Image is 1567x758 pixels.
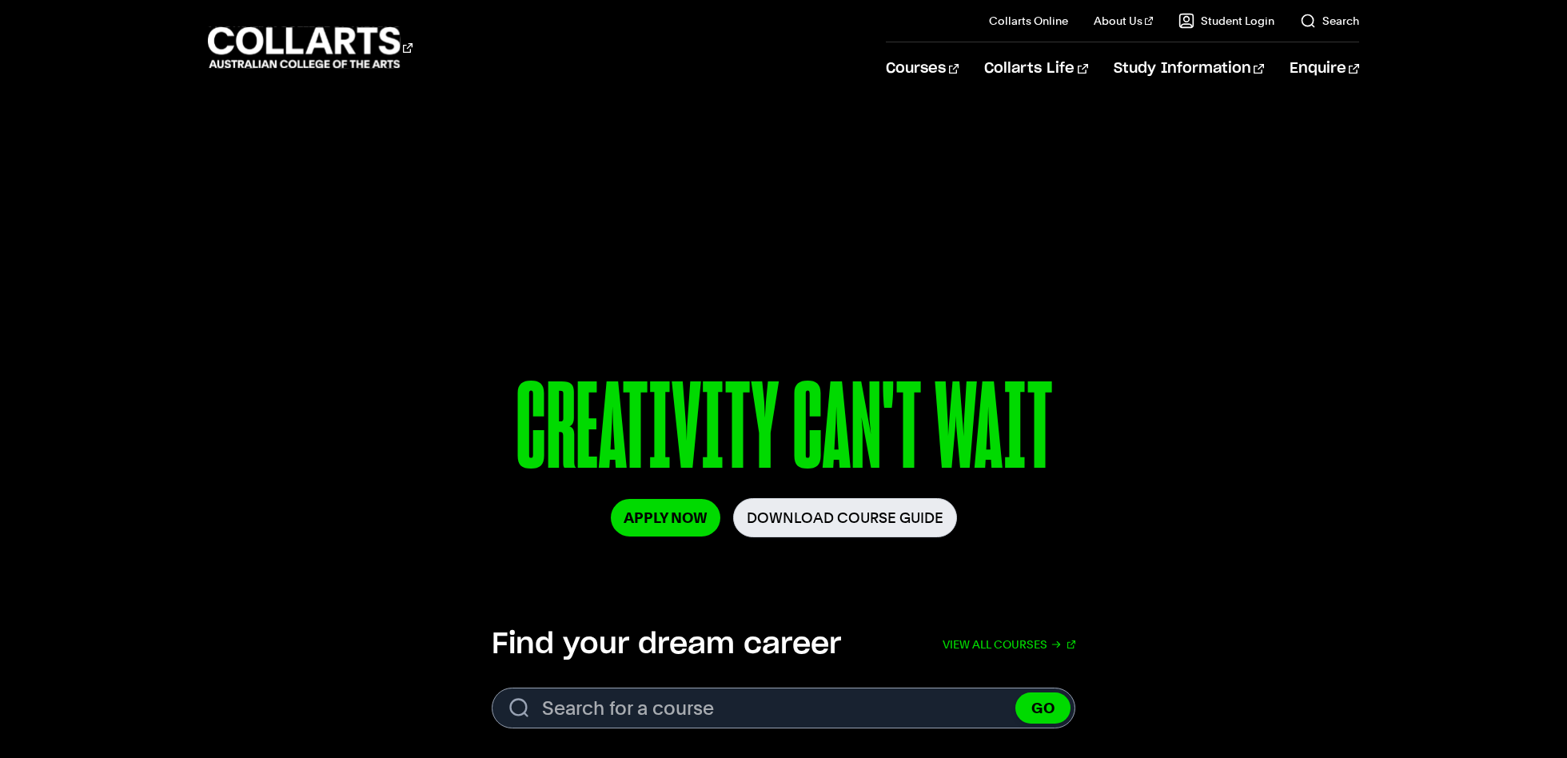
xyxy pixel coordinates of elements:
a: Courses [886,42,959,95]
h2: Find your dream career [492,627,841,662]
a: Enquire [1290,42,1359,95]
a: Student Login [1178,13,1274,29]
a: Collarts Life [984,42,1087,95]
div: Go to homepage [208,25,413,70]
button: GO [1015,692,1071,724]
a: Apply Now [611,499,720,537]
p: CREATIVITY CAN'T WAIT [341,366,1226,498]
a: Search [1300,13,1359,29]
a: Download Course Guide [733,498,957,537]
a: Study Information [1114,42,1264,95]
a: About Us [1094,13,1153,29]
input: Search for a course [492,688,1075,728]
a: View all courses [943,627,1075,662]
a: Collarts Online [989,13,1068,29]
form: Search [492,688,1075,728]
